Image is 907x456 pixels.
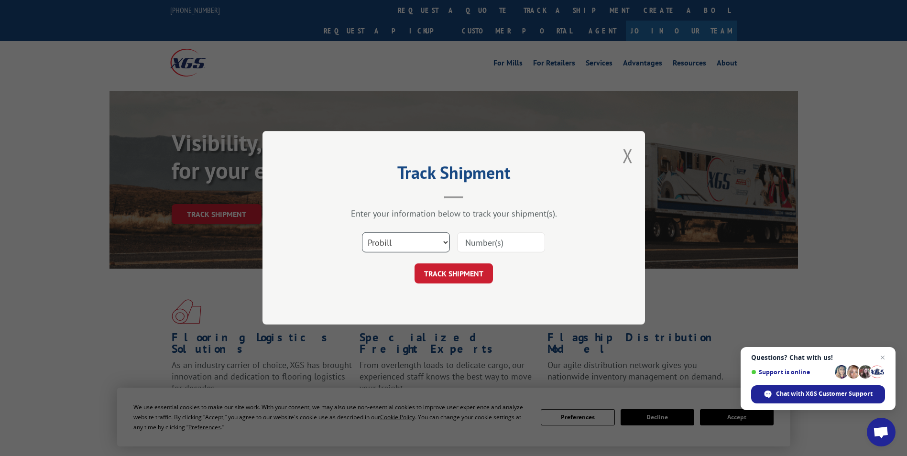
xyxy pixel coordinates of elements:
[751,369,831,376] span: Support is online
[310,208,597,219] div: Enter your information below to track your shipment(s).
[776,390,873,398] span: Chat with XGS Customer Support
[867,418,896,446] div: Open chat
[623,143,633,168] button: Close modal
[310,166,597,184] h2: Track Shipment
[751,354,885,361] span: Questions? Chat with us!
[751,385,885,403] div: Chat with XGS Customer Support
[877,352,888,363] span: Close chat
[415,264,493,284] button: TRACK SHIPMENT
[457,233,545,253] input: Number(s)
